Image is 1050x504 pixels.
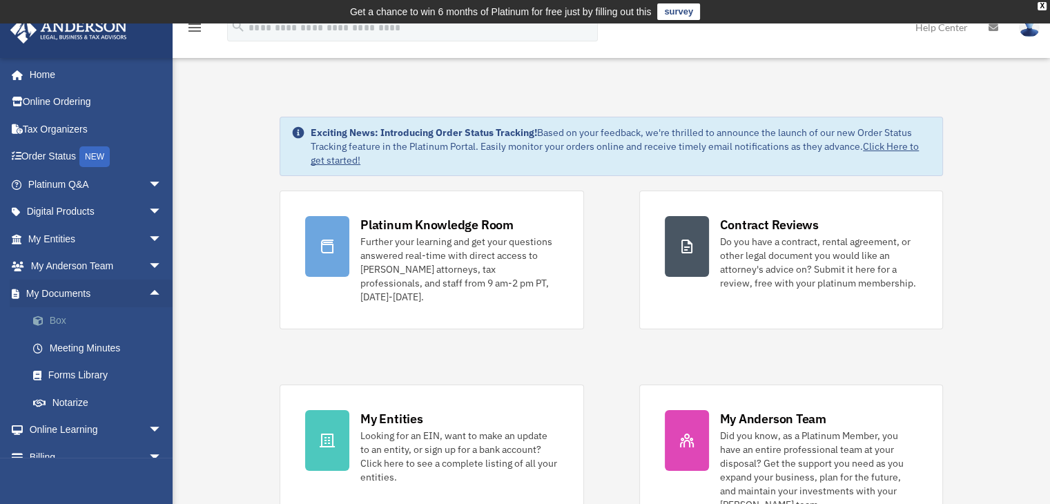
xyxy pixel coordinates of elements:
[280,191,583,329] a: Platinum Knowledge Room Further your learning and get your questions answered real-time with dire...
[720,410,826,427] div: My Anderson Team
[10,143,183,171] a: Order StatusNEW
[148,416,176,445] span: arrow_drop_down
[1038,2,1047,10] div: close
[148,225,176,253] span: arrow_drop_down
[10,253,183,280] a: My Anderson Teamarrow_drop_down
[79,146,110,167] div: NEW
[10,61,176,88] a: Home
[148,171,176,199] span: arrow_drop_down
[360,216,514,233] div: Platinum Knowledge Room
[10,88,183,116] a: Online Ordering
[639,191,943,329] a: Contract Reviews Do you have a contract, rental agreement, or other legal document you would like...
[720,216,819,233] div: Contract Reviews
[311,126,931,167] div: Based on your feedback, we're thrilled to announce the launch of our new Order Status Tracking fe...
[720,235,917,290] div: Do you have a contract, rental agreement, or other legal document you would like an attorney's ad...
[19,389,183,416] a: Notarize
[360,235,558,304] div: Further your learning and get your questions answered real-time with direct access to [PERSON_NAM...
[19,362,183,389] a: Forms Library
[10,171,183,198] a: Platinum Q&Aarrow_drop_down
[186,19,203,36] i: menu
[10,225,183,253] a: My Entitiesarrow_drop_down
[360,429,558,484] div: Looking for an EIN, want to make an update to an entity, or sign up for a bank account? Click her...
[148,198,176,226] span: arrow_drop_down
[311,126,537,139] strong: Exciting News: Introducing Order Status Tracking!
[148,443,176,472] span: arrow_drop_down
[10,443,183,471] a: Billingarrow_drop_down
[231,19,246,34] i: search
[148,253,176,281] span: arrow_drop_down
[360,410,422,427] div: My Entities
[10,198,183,226] a: Digital Productsarrow_drop_down
[19,334,183,362] a: Meeting Minutes
[19,307,183,335] a: Box
[6,17,131,43] img: Anderson Advisors Platinum Portal
[186,24,203,36] a: menu
[10,115,183,143] a: Tax Organizers
[1019,17,1040,37] img: User Pic
[10,280,183,307] a: My Documentsarrow_drop_up
[311,140,919,166] a: Click Here to get started!
[350,3,652,20] div: Get a chance to win 6 months of Platinum for free just by filling out this
[657,3,700,20] a: survey
[10,416,183,444] a: Online Learningarrow_drop_down
[148,280,176,308] span: arrow_drop_up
